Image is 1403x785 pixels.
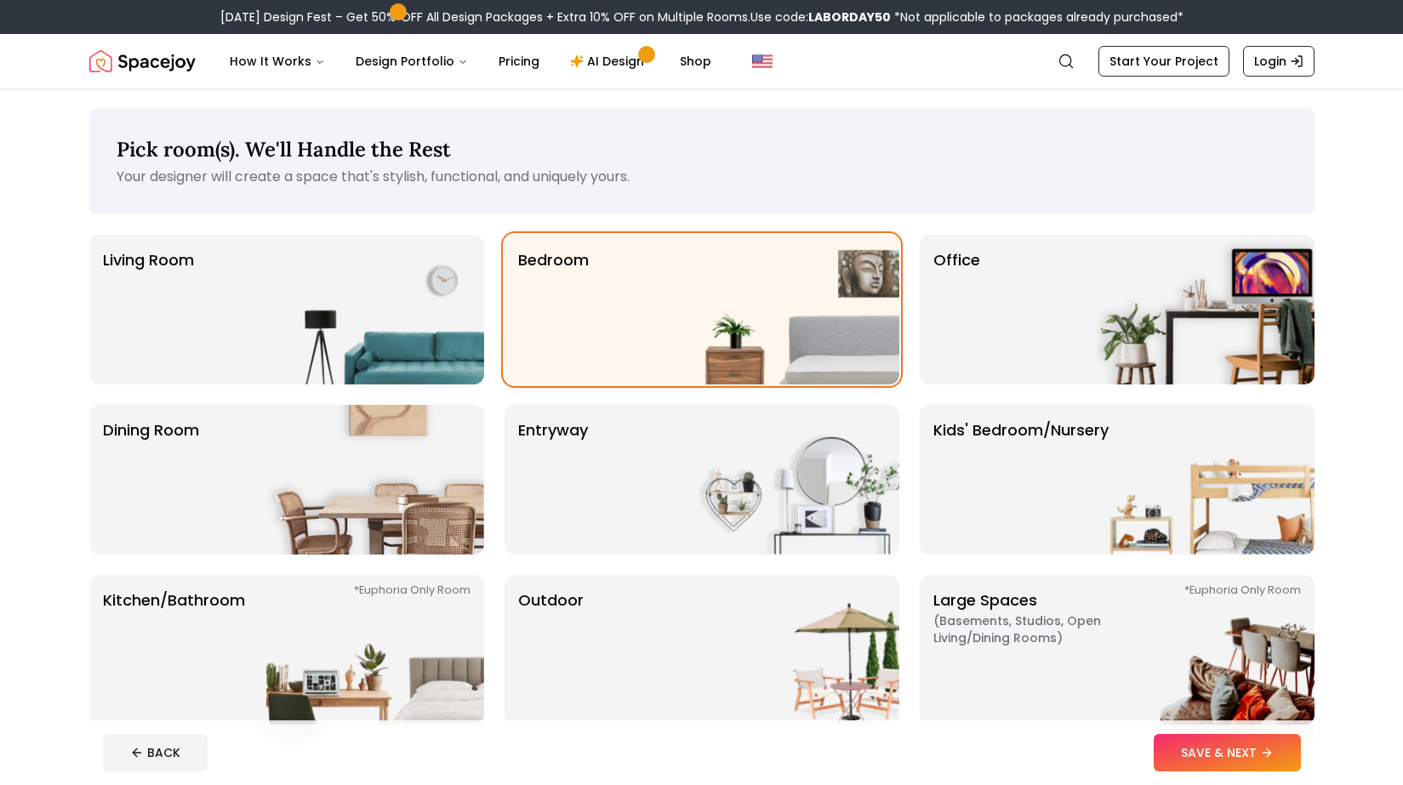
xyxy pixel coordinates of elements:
img: entryway [682,405,899,555]
span: Use code: [750,9,891,26]
p: entryway [518,418,588,541]
a: Login [1243,46,1315,77]
b: LABORDAY50 [808,9,891,26]
img: Office [1097,235,1315,384]
img: Bedroom [682,235,899,384]
img: United States [752,51,773,71]
a: AI Design [556,44,663,78]
button: How It Works [216,44,339,78]
a: Pricing [485,44,553,78]
a: Spacejoy [89,44,196,78]
button: Design Portfolio [342,44,482,78]
img: Kids' Bedroom/Nursery [1097,405,1315,555]
span: Pick room(s). We'll Handle the Rest [117,136,451,162]
img: Spacejoy Logo [89,44,196,78]
p: Kids' Bedroom/Nursery [933,418,1109,541]
p: Large Spaces [933,589,1146,711]
button: BACK [103,734,208,771]
span: ( Basements, Studios, Open living/dining rooms ) [933,612,1146,646]
img: Dining Room [266,405,484,555]
img: Living Room [266,235,484,384]
span: *Not applicable to packages already purchased* [891,9,1183,26]
p: Your designer will create a space that's stylish, functional, and uniquely yours. [117,167,1287,187]
p: Kitchen/Bathroom [103,589,245,711]
a: Start Your Project [1098,46,1229,77]
img: Large Spaces *Euphoria Only [1097,575,1315,725]
p: Office [933,248,980,371]
p: Dining Room [103,418,199,541]
p: Bedroom [518,248,589,333]
p: Living Room [103,248,194,371]
nav: Main [216,44,725,78]
nav: Global [89,34,1315,88]
img: Kitchen/Bathroom *Euphoria Only [266,575,484,725]
button: SAVE & NEXT [1154,734,1301,771]
a: Shop [666,44,725,78]
img: Outdoor [682,575,899,725]
p: Outdoor [518,589,584,711]
div: [DATE] Design Fest – Get 50% OFF All Design Packages + Extra 10% OFF on Multiple Rooms. [220,9,1183,26]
